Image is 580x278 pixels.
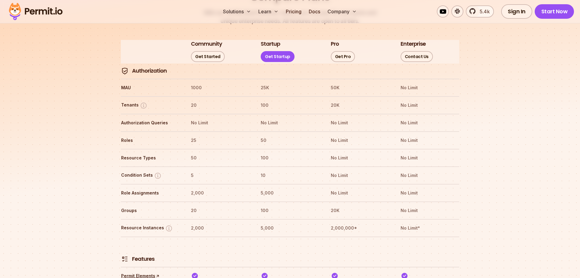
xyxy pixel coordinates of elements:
th: 20 [191,206,250,215]
button: Condition Sets [121,172,162,179]
th: 2,000 [191,223,250,233]
th: 5 [191,171,250,180]
th: 5,000 [260,223,319,233]
th: No Limit [400,171,459,180]
th: No Limit [400,188,459,198]
a: Get Pro [331,51,355,62]
th: 25K [260,83,319,93]
th: Groups [121,206,180,215]
a: Docs [306,5,323,18]
th: 100 [260,206,319,215]
th: 50 [260,136,319,145]
th: 50 [191,153,250,163]
h4: Authorization [132,67,167,75]
button: Solutions [221,5,253,18]
th: No Limit [330,171,389,180]
th: 2,000,000* [330,223,389,233]
th: No Limit [191,118,250,128]
a: Sign In [501,4,532,19]
img: Features [121,255,128,263]
th: No Limit [330,153,389,163]
h3: Pro [331,40,339,48]
th: 2,000 [191,188,250,198]
th: No Limit [400,153,459,163]
th: 1000 [191,83,250,93]
th: 50K [330,83,389,93]
a: Contact Us [401,51,433,62]
a: Get Startup [261,51,295,62]
button: Resource Instances [121,224,173,232]
h4: Features [132,255,154,263]
button: Tenants [121,102,147,109]
img: Authorization [121,67,128,75]
a: Get Started [191,51,225,62]
th: 10 [260,171,319,180]
button: Company [325,5,359,18]
th: 5,000 [260,188,319,198]
th: Roles [121,136,180,145]
h3: Community [191,40,222,48]
img: Permit logo [6,1,65,22]
span: 5.4k [476,8,490,15]
th: 100 [260,153,319,163]
h3: Enterprise [401,40,426,48]
th: 100 [260,100,319,110]
th: No Limit [400,83,459,93]
th: Authorization Queries [121,118,180,128]
th: 25 [191,136,250,145]
th: MAU [121,83,180,93]
a: Start Now [535,4,574,19]
th: No Limit* [400,223,459,233]
th: No Limit [260,118,319,128]
h3: Startup [261,40,280,48]
th: No Limit [400,100,459,110]
th: Role Assignments [121,188,180,198]
button: Learn [256,5,281,18]
th: 20K [330,100,389,110]
a: Pricing [283,5,304,18]
a: 5.4k [466,5,494,18]
th: No Limit [330,118,389,128]
th: No Limit [330,188,389,198]
th: 20 [191,100,250,110]
th: No Limit [330,136,389,145]
th: No Limit [400,118,459,128]
th: Resource Types [121,153,180,163]
th: No Limit [400,206,459,215]
th: 20K [330,206,389,215]
th: No Limit [400,136,459,145]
